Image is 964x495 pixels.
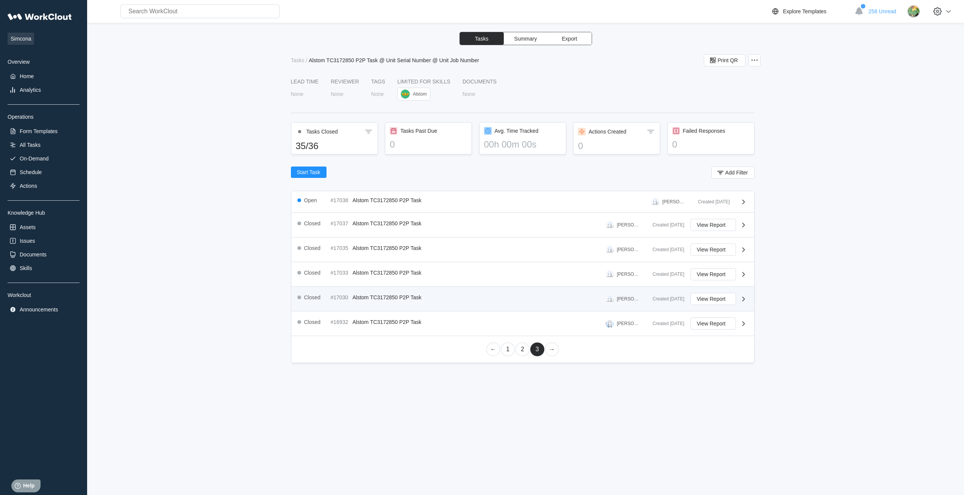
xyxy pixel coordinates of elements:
div: Created [DATE] [692,199,730,204]
div: 0 [578,141,655,151]
a: Issues [8,236,80,246]
div: Closed [304,319,321,325]
button: Add Filter [711,167,755,179]
div: #17038 [331,197,350,203]
div: 0 [672,139,750,150]
img: images.jpg [907,5,920,18]
div: Tags [371,79,385,85]
div: Actions [20,183,37,189]
span: Alstom TC3172850 P2P Task [353,270,422,276]
div: #17033 [331,270,350,276]
div: Analytics [20,87,41,93]
a: Announcements [8,304,80,315]
div: Reviewer [331,79,359,85]
div: [PERSON_NAME] [617,247,641,252]
div: On-Demand [20,156,48,162]
button: View Report [691,317,736,330]
div: [PERSON_NAME] [617,222,641,228]
span: View Report [697,272,726,277]
div: None [291,91,303,97]
div: Alstom [413,91,427,97]
div: Created [DATE] [647,272,684,277]
input: Search WorkClout [120,5,280,18]
span: Print QR [718,58,738,63]
div: Closed [304,270,321,276]
a: Closed#16932Alstom TC3172850 P2P Task[PERSON_NAME]Created [DATE]View Report [291,311,754,336]
button: Export [548,32,592,45]
button: View Report [691,268,736,280]
a: Skills [8,263,80,273]
button: View Report [691,293,736,305]
span: View Report [697,296,726,302]
div: [PERSON_NAME] [662,199,686,204]
span: 258 Unread [869,8,896,14]
a: Page 1 [501,343,515,356]
span: Alstom TC3172850 P2P Task [353,294,422,300]
img: clout-09.png [606,221,614,229]
a: Open#17038Alstom TC3172850 P2P Task[PERSON_NAME]Created [DATE] [291,191,754,213]
a: Closed#17037Alstom TC3172850 P2P Task[PERSON_NAME]Created [DATE]View Report [291,213,754,237]
a: Form Templates [8,126,80,137]
div: None [371,91,384,97]
span: View Report [697,321,726,326]
div: Tasks Closed [306,129,338,135]
div: LIMITED FOR SKILLS [397,79,450,85]
div: Knowledge Hub [8,210,80,216]
img: 3-stars.png [401,90,410,99]
span: View Report [697,247,726,252]
div: Schedule [20,169,42,175]
button: Summary [504,32,548,45]
div: None [331,91,343,97]
div: Explore Templates [783,8,827,14]
a: Closed#17030Alstom TC3172850 P2P Task[PERSON_NAME]Created [DATE]View Report [291,287,754,311]
a: All Tasks [8,140,80,150]
a: Analytics [8,85,80,95]
a: Next page [545,343,559,356]
button: View Report [691,219,736,231]
button: View Report [691,244,736,256]
div: #16932 [331,319,350,325]
a: Tasks [291,57,306,63]
div: Closed [304,220,321,226]
div: Created [DATE] [647,222,684,228]
button: Print QR [704,54,745,66]
div: All Tasks [20,142,41,148]
div: Documents [462,79,497,85]
span: Alstom TC3172850 P2P Task [353,220,422,226]
div: Workclout [8,292,80,298]
a: Schedule [8,167,80,178]
div: Skills [20,265,32,271]
img: clout-09.png [651,198,659,206]
a: Actions [8,181,80,191]
button: Start Task [291,167,327,178]
div: 00h 00m 00s [484,139,561,150]
div: [PERSON_NAME] [617,296,641,302]
a: Page 2 [516,343,530,356]
a: Previous page [486,343,500,356]
div: Operations [8,114,80,120]
a: Explore Templates [771,7,851,16]
span: Alstom TC3172850 P2P Task [353,197,422,203]
div: Documents [20,251,47,258]
div: #17030 [331,294,350,300]
button: Tasks [460,32,504,45]
span: Alstom TC3172850 P2P Task [353,319,422,325]
img: clout-09.png [606,245,614,254]
div: Alstom TC3172850 P2P Task @ Unit Serial Number @ Unit Job Number [309,57,479,63]
div: Created [DATE] [647,296,684,302]
div: Form Templates [20,128,58,134]
div: Closed [304,245,321,251]
div: LEAD TIME [291,79,319,85]
div: [PERSON_NAME] [617,321,641,326]
div: 35/36 [296,141,373,151]
span: Export [562,36,577,41]
img: clout-05.png [606,319,614,328]
div: Created [DATE] [647,247,684,252]
a: Assets [8,222,80,233]
div: Tasks Past Due [400,128,437,134]
span: Start Task [297,170,320,175]
div: None [462,91,475,97]
div: Open [304,197,317,203]
span: Alstom TC3172850 P2P Task [353,245,422,251]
